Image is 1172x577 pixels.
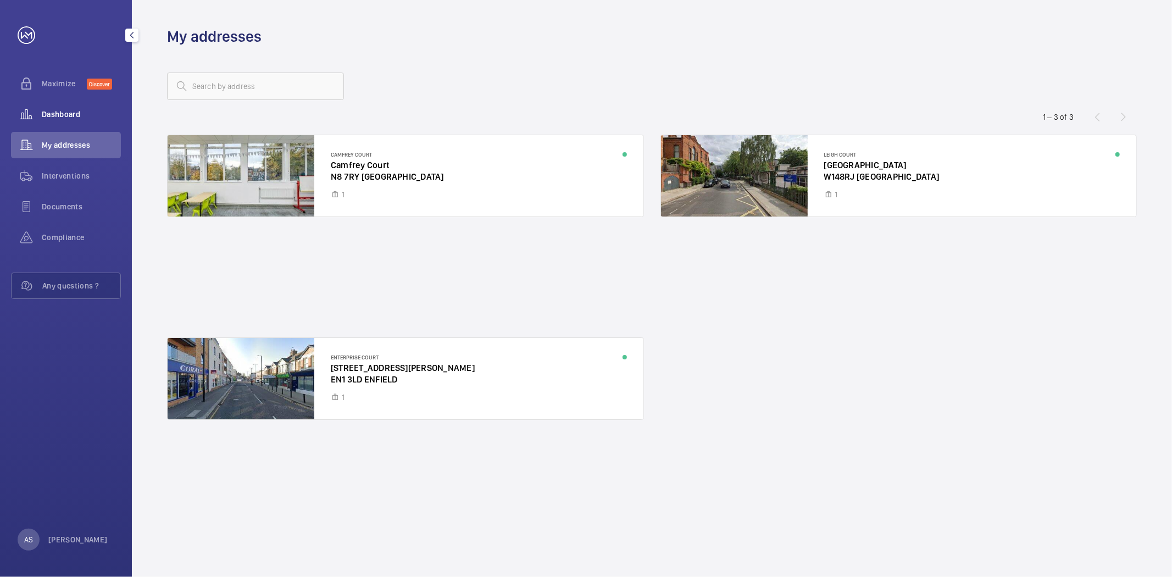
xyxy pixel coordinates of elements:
[42,280,120,291] span: Any questions ?
[42,78,87,89] span: Maximize
[42,140,121,151] span: My addresses
[48,534,108,545] p: [PERSON_NAME]
[42,201,121,212] span: Documents
[42,109,121,120] span: Dashboard
[87,79,112,90] span: Discover
[1043,112,1074,123] div: 1 – 3 of 3
[24,534,33,545] p: AS
[42,232,121,243] span: Compliance
[167,73,344,100] input: Search by address
[42,170,121,181] span: Interventions
[167,26,262,47] h1: My addresses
